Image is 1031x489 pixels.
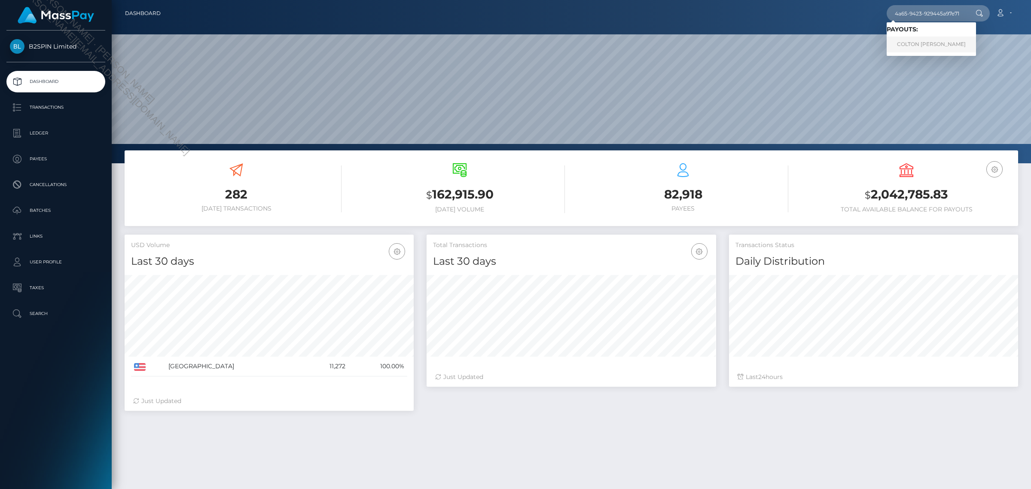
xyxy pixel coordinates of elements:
[6,251,105,273] a: User Profile
[6,97,105,118] a: Transactions
[131,186,342,203] h3: 282
[131,254,407,269] h4: Last 30 days
[354,206,565,213] h6: [DATE] Volume
[165,357,306,376] td: [GEOGRAPHIC_DATA]
[125,4,161,22] a: Dashboard
[306,357,349,376] td: 11,272
[10,256,102,269] p: User Profile
[6,174,105,196] a: Cancellations
[801,186,1012,204] h3: 2,042,785.83
[10,281,102,294] p: Taxes
[10,127,102,140] p: Ledger
[6,303,105,324] a: Search
[6,226,105,247] a: Links
[354,186,565,204] h3: 162,915.90
[6,200,105,221] a: Batches
[6,43,105,50] span: B2SPIN Limited
[887,37,976,52] a: COLTON [PERSON_NAME]
[10,307,102,320] p: Search
[134,363,146,371] img: US.png
[6,122,105,144] a: Ledger
[131,205,342,212] h6: [DATE] Transactions
[578,186,788,203] h3: 82,918
[10,75,102,88] p: Dashboard
[426,189,432,201] small: $
[801,206,1012,213] h6: Total Available Balance for Payouts
[433,241,709,250] h5: Total Transactions
[10,178,102,191] p: Cancellations
[865,189,871,201] small: $
[131,241,407,250] h5: USD Volume
[758,373,766,381] span: 24
[6,277,105,299] a: Taxes
[735,241,1012,250] h5: Transactions Status
[887,5,967,21] input: Search...
[10,204,102,217] p: Batches
[10,230,102,243] p: Links
[18,7,94,24] img: MassPay Logo
[6,71,105,92] a: Dashboard
[6,148,105,170] a: Payees
[433,254,709,269] h4: Last 30 days
[10,101,102,114] p: Transactions
[578,205,788,212] h6: Payees
[348,357,407,376] td: 100.00%
[435,373,707,382] div: Just Updated
[10,153,102,165] p: Payees
[887,26,976,33] h6: Payouts:
[738,373,1010,382] div: Last hours
[133,397,405,406] div: Just Updated
[735,254,1012,269] h4: Daily Distribution
[10,39,24,54] img: B2SPIN Limited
